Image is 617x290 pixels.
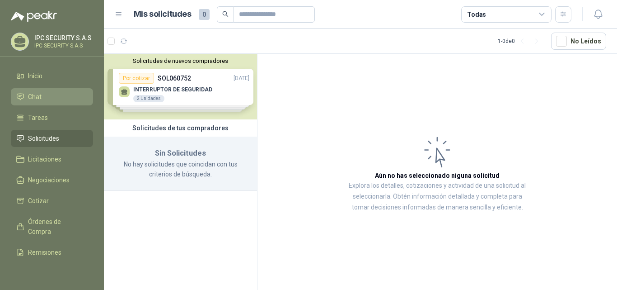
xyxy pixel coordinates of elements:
a: Configuración [11,265,93,282]
div: Solicitudes de nuevos compradoresPor cotizarSOL060752[DATE] INTERRUPTOR DE SEGURIDAD2 UnidadesPor... [104,54,257,119]
span: Chat [28,92,42,102]
span: Solicitudes [28,133,59,143]
h1: Mis solicitudes [134,8,192,21]
a: Negociaciones [11,171,93,189]
span: Órdenes de Compra [28,217,84,237]
p: Explora los detalles, cotizaciones y actividad de una solicitud al seleccionarla. Obtén informaci... [348,181,527,213]
span: Negociaciones [28,175,70,185]
a: Órdenes de Compra [11,213,93,240]
a: Solicitudes [11,130,93,147]
div: Todas [467,10,486,19]
a: Inicio [11,67,93,85]
button: Solicitudes de nuevos compradores [108,57,253,64]
button: No Leídos [551,33,606,50]
span: Tareas [28,113,48,123]
span: 0 [199,9,210,20]
div: Solicitudes de tus compradores [104,119,257,137]
a: Cotizar [11,192,93,209]
a: Licitaciones [11,151,93,168]
p: IPC SECURITY S.A.S [34,43,92,48]
p: No hay solicitudes que coincidan con tus criterios de búsqueda. [115,159,246,179]
span: search [222,11,229,17]
img: Logo peakr [11,11,57,22]
p: IPC SECURITY S.A.S [34,35,92,41]
a: Tareas [11,109,93,126]
h3: Sin Solicitudes [115,147,246,159]
h3: Aún no has seleccionado niguna solicitud [375,171,500,181]
a: Chat [11,88,93,105]
span: Cotizar [28,196,49,206]
span: Inicio [28,71,42,81]
a: Remisiones [11,244,93,261]
div: 1 - 0 de 0 [498,34,544,48]
span: Remisiones [28,247,61,257]
span: Licitaciones [28,154,61,164]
